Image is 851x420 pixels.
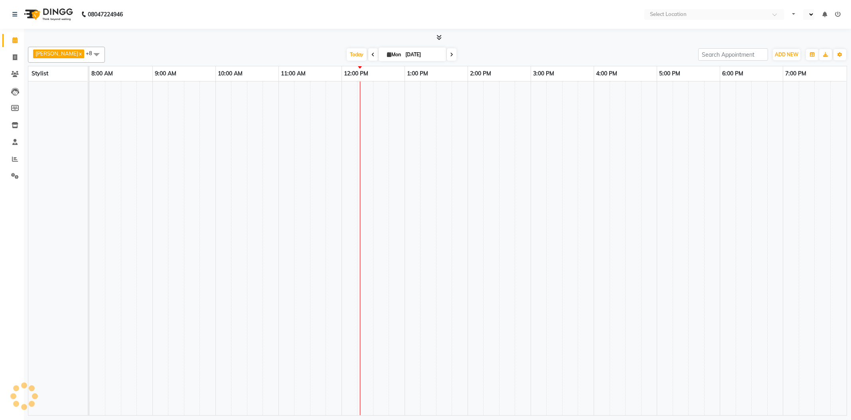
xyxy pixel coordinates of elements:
[698,48,768,61] input: Search Appointment
[657,68,682,79] a: 5:00 PM
[88,3,123,26] b: 08047224946
[36,50,78,57] span: [PERSON_NAME]
[594,68,619,79] a: 4:00 PM
[650,10,687,18] div: Select Location
[216,68,245,79] a: 10:00 AM
[468,68,493,79] a: 2:00 PM
[775,52,798,57] span: ADD NEW
[78,50,82,57] a: x
[347,48,367,61] span: Today
[342,68,370,79] a: 12:00 PM
[32,70,48,77] span: Stylist
[20,3,75,26] img: logo
[531,68,556,79] a: 3:00 PM
[153,68,178,79] a: 9:00 AM
[279,68,308,79] a: 11:00 AM
[783,68,808,79] a: 7:00 PM
[720,68,745,79] a: 6:00 PM
[773,49,800,60] button: ADD NEW
[385,52,403,57] span: Mon
[86,50,98,56] span: +8
[403,49,443,61] input: 2025-09-01
[405,68,430,79] a: 1:00 PM
[89,68,115,79] a: 8:00 AM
